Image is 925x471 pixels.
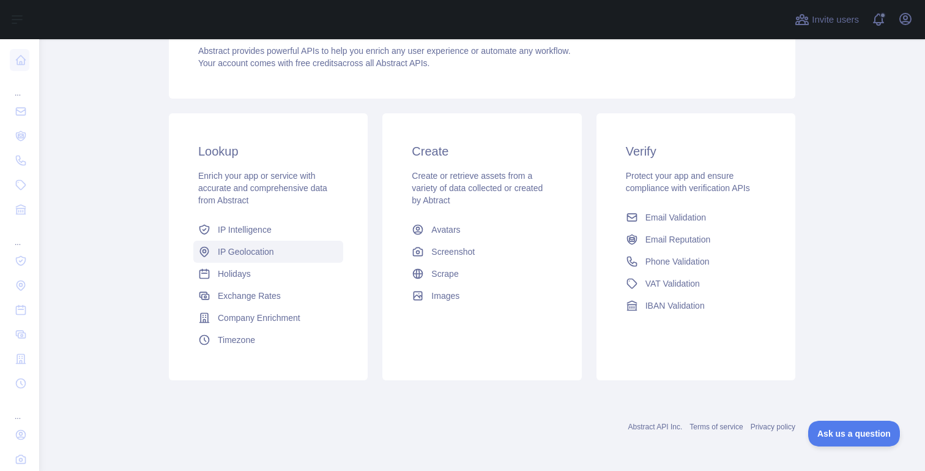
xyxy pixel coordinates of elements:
span: Exchange Rates [218,290,281,302]
a: VAT Validation [621,273,771,295]
span: Email Validation [645,211,706,224]
span: IP Intelligence [218,224,272,236]
span: free credits [295,58,338,68]
span: Abstract provides powerful APIs to help you enrich any user experience or automate any workflow. [198,46,571,56]
span: Your account comes with across all Abstract APIs. [198,58,429,68]
span: Invite users [812,13,859,27]
span: Email Reputation [645,233,711,246]
span: IP Geolocation [218,246,274,258]
h3: Verify [626,143,766,160]
a: Screenshot [407,241,557,263]
span: Scrape [431,268,458,280]
span: Images [431,290,459,302]
span: Enrich your app or service with accurate and comprehensive data from Abstract [198,171,327,205]
a: Timezone [193,329,343,351]
a: Scrape [407,263,557,285]
span: Timezone [218,334,255,346]
div: ... [10,223,29,247]
span: Phone Validation [645,255,710,268]
a: IP Geolocation [193,241,343,263]
span: Create or retrieve assets from a variety of data collected or created by Abtract [412,171,543,205]
iframe: Toggle Customer Support [808,421,901,447]
div: ... [10,397,29,421]
a: Holidays [193,263,343,285]
a: Abstract API Inc. [628,423,683,431]
a: Images [407,285,557,307]
a: IP Intelligence [193,219,343,241]
span: Holidays [218,268,251,280]
div: ... [10,73,29,98]
a: Email Reputation [621,228,771,251]
span: VAT Validation [645,277,700,290]
span: Avatars [431,224,460,236]
h3: Lookup [198,143,338,160]
h3: Create [412,143,552,160]
a: Exchange Rates [193,285,343,307]
a: IBAN Validation [621,295,771,317]
span: Protect your app and ensure compliance with verification APIs [626,171,750,193]
a: Avatars [407,219,557,241]
a: Privacy policy [751,423,795,431]
span: IBAN Validation [645,300,705,312]
a: Phone Validation [621,251,771,273]
a: Terms of service [689,423,743,431]
a: Company Enrichment [193,307,343,329]
a: Email Validation [621,206,771,228]
button: Invite users [792,10,861,29]
span: Screenshot [431,246,475,258]
span: Company Enrichment [218,312,300,324]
